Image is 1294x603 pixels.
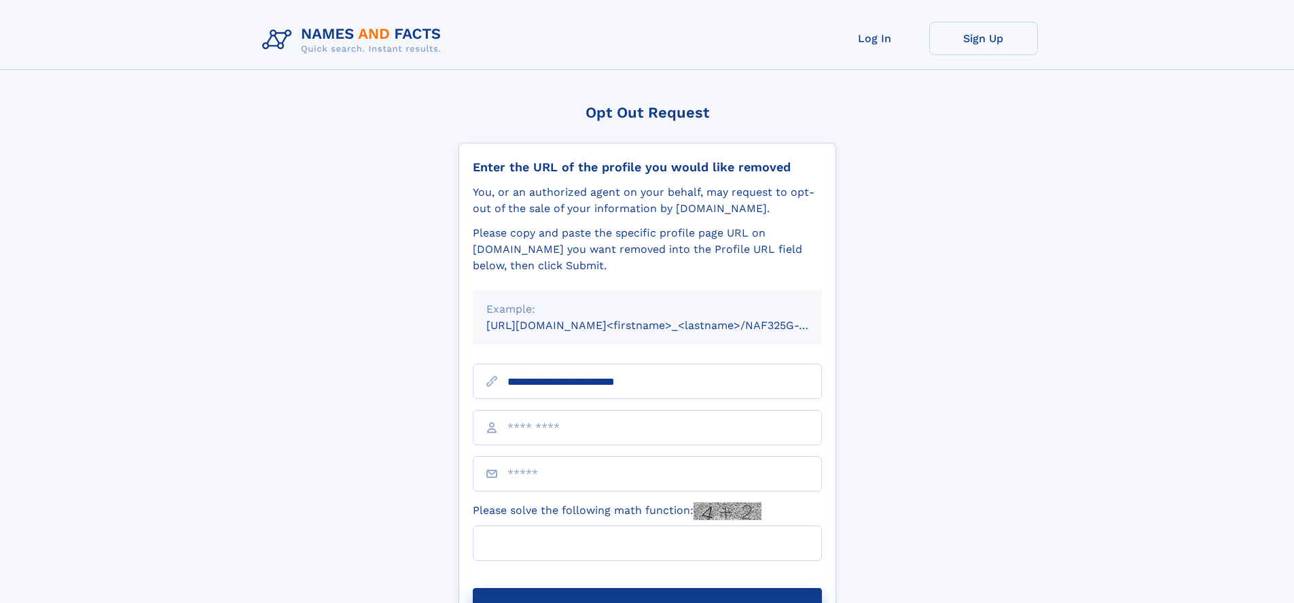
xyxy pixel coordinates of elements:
a: Log In [821,22,929,55]
small: [URL][DOMAIN_NAME]<firstname>_<lastname>/NAF325G-xxxxxxxx [486,319,848,332]
div: Opt Out Request [459,104,836,121]
div: You, or an authorized agent on your behalf, may request to opt-out of the sale of your informatio... [473,184,822,217]
div: Please copy and paste the specific profile page URL on [DOMAIN_NAME] you want removed into the Pr... [473,225,822,274]
div: Example: [486,301,808,317]
div: Enter the URL of the profile you would like removed [473,160,822,175]
a: Sign Up [929,22,1038,55]
img: Logo Names and Facts [257,22,452,58]
label: Please solve the following math function: [473,502,761,520]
